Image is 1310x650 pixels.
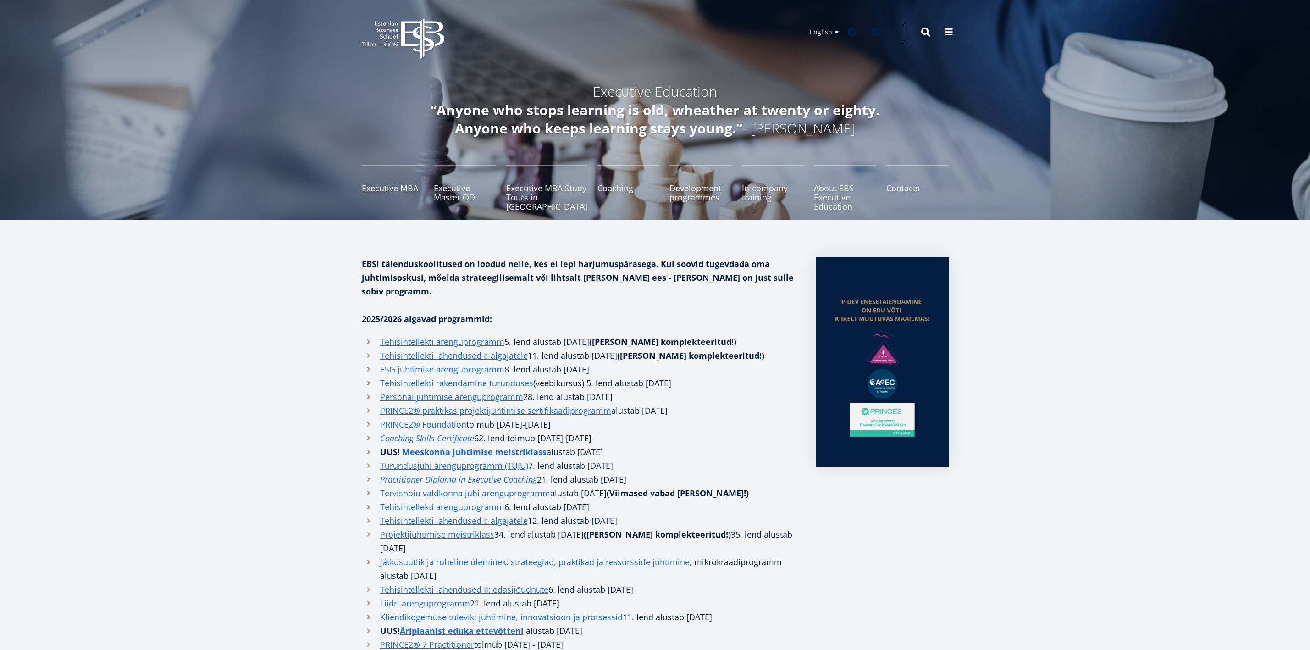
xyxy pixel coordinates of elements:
[380,555,690,569] a: Jätkusuutlik ja roheline üleminek: strateegiad, praktikad ja ressursside juhtimine
[380,514,528,528] a: Tehisintellekti lahendused I: algajatele
[866,23,884,41] a: Linkedin
[380,376,533,390] a: Tehisintellekti rakendamine turunduses
[362,514,797,528] li: 12. lend alustab [DATE]
[362,555,797,583] li: , mikrokraadiprogramm alustab [DATE]
[402,446,547,457] strong: Meeskonna juhtimise meistriklass
[589,336,736,347] strong: ([PERSON_NAME] komplekteeritud!)
[362,486,797,500] li: alustab [DATE]
[597,165,660,211] a: Coaching
[814,165,876,211] a: About EBS Executive Education
[380,404,611,417] a: PRINCE2® praktikas projektijuhtimise sertifikaadiprogramm
[402,445,547,459] a: Meeskonna juhtimise meistriklass
[362,528,797,555] li: 34. lend alustab [DATE] 35. lend alustab [DATE]
[380,472,537,486] a: Practitioner Diploma in Executive Coaching
[362,624,797,638] li: alustab [DATE]
[362,596,797,610] li: 21. lend alustab [DATE]
[362,258,794,297] strong: EBSi täienduskoolitused on loodud neile, kes ei lepi harjumuspärasega. Kui soovid tugevdada oma j...
[380,596,470,610] a: Liidri arenguprogramm
[380,349,528,362] a: Tehisintellekti lahendused I: algajatele
[362,472,797,486] li: . lend alustab [DATE]
[362,313,492,324] strong: 2025/2026 algavad programmid:
[412,83,898,101] h4: Executive Education
[362,335,797,349] li: 5. lend alustab [DATE]
[362,376,797,390] li: (veebikursus) 5. lend alustab [DATE]
[400,624,524,638] a: Äriplaanist eduka ettevõtteni
[380,583,548,596] a: Tehisintellekti lahendused II: edasijõudnute
[380,625,526,636] strong: UUS!
[843,23,862,41] a: Facebook
[380,610,623,624] a: Kliendikogemuse tulevik: juhtimine, innovatsioon ja protsessid
[506,165,587,211] a: Executive MBA Study Tours in [GEOGRAPHIC_DATA]
[380,417,413,431] a: PRINCE2
[380,486,550,500] a: Tervishoiu valdkonna juhi arenguprogramm
[380,474,537,485] em: Practitioner Diploma in Executive Coaching
[362,390,797,404] li: 28. lend alustab [DATE]
[362,165,424,211] a: Executive MBA
[413,417,420,431] a: ®
[362,583,797,596] li: 6. lend alustab [DATE]
[607,488,749,499] strong: (Viimased vabad [PERSON_NAME]!)
[380,362,504,376] a: ESG juhtimise arenguprogramm
[380,335,504,349] a: Tehisintellekti arenguprogramm
[434,165,496,211] a: Executive Master OD
[431,100,880,138] em: “Anyone who stops learning is old, wheather at twenty or eighty. Anyone who keeps learning stays ...
[362,445,797,459] li: alustab [DATE]
[742,165,804,211] a: In-company training
[362,404,797,417] li: alustab [DATE]
[380,500,504,514] a: Tehisintellekti arenguprogramm
[380,433,474,444] em: Coaching Skills Certificate
[362,431,797,445] li: 62. lend toimub [DATE]-[DATE]
[617,350,764,361] strong: ([PERSON_NAME] komplekteeritud!)
[584,529,731,540] strong: ([PERSON_NAME] komplekteeritud!)
[362,362,797,376] li: 8. lend alustab [DATE]
[362,610,797,624] li: 11. lend alustab [DATE]
[380,390,523,404] a: Personalijuhtimise arenguprogramm
[380,446,400,457] strong: UUS!
[380,459,528,472] a: Turundusjuhi arenguprogramm (TUJU)
[886,165,949,211] a: Contacts
[537,474,546,485] i: 21
[380,431,474,445] a: Coaching Skills Certificate
[422,417,466,431] a: Foundation
[669,165,732,211] a: Development programmes
[362,459,797,472] li: 7. lend alustab [DATE]
[362,500,797,514] li: 6. lend alustab [DATE]
[362,417,797,431] li: toimub [DATE]-[DATE]
[412,101,898,138] h4: - [PERSON_NAME]
[362,349,797,362] li: 11. lend alustab [DATE]
[380,528,494,541] a: Projektijuhtimise meistriklass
